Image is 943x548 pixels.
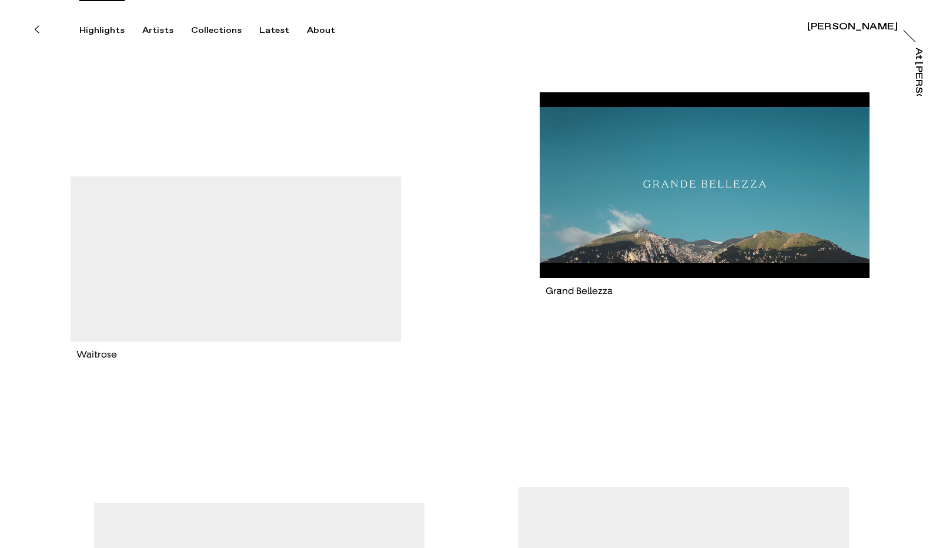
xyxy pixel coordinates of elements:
div: Collections [191,25,242,36]
div: Highlights [79,25,125,36]
a: At [PERSON_NAME] [911,48,923,96]
div: About [307,25,335,36]
button: Collections [191,25,259,36]
div: Artists [142,25,173,36]
h2: Grand Bellezza [540,278,870,298]
button: Artists [142,25,191,36]
button: Latest [259,25,307,36]
button: Highlights [79,25,142,36]
button: About [307,25,353,36]
div: At [PERSON_NAME] [914,48,923,153]
h2: Waitrose [71,342,400,362]
div: Latest [259,25,289,36]
a: [PERSON_NAME] [807,22,898,34]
